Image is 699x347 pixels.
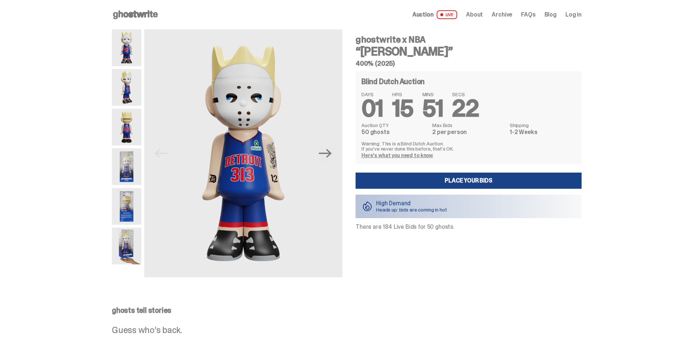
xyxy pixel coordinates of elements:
p: Heads up: bids are coming in hot [376,207,447,212]
span: MINS [422,92,444,97]
img: Copy%20of%20Eminem_NBA_400_6.png [112,109,141,145]
img: eminem%20scale.png [112,228,141,264]
span: 22 [452,93,479,124]
span: 15 [392,93,414,124]
a: Archive [492,12,512,18]
dd: 1-2 Weeks [510,129,576,135]
a: About [466,12,483,18]
img: Copy%20of%20Eminem_NBA_400_1.png [112,29,141,66]
a: FAQs [521,12,535,18]
span: SECS [452,92,479,97]
p: There are 184 Live Bids for 50 ghosts. [356,224,582,230]
a: Here's what you need to know [361,152,433,159]
a: Auction LIVE [412,10,457,19]
h4: ghostwrite x NBA [356,35,582,44]
span: Auction [412,12,434,18]
img: Copy%20of%20Eminem_NBA_400_1.png [144,29,342,277]
a: Blog [545,12,557,18]
span: HRS [392,92,414,97]
a: Place your Bids [356,173,582,189]
dt: Auction QTY [361,123,428,128]
button: Next [317,145,334,162]
span: 51 [422,93,444,124]
span: LIVE [437,10,458,19]
dd: 2 per person [432,129,505,135]
h3: “[PERSON_NAME]” [356,46,582,57]
h4: Blind Dutch Auction [361,78,425,85]
img: Eminem_NBA_400_12.png [112,148,141,185]
span: DAYS [361,92,383,97]
img: Copy%20of%20Eminem_NBA_400_3.png [112,69,141,106]
p: High Demand [376,200,447,206]
dt: Max Bids [432,123,505,128]
a: Log in [565,12,582,18]
dd: 50 ghosts [361,129,428,135]
h5: 400% (2025) [356,60,582,67]
p: Warning: This is a Blind Dutch Auction. If you’ve never done this before, that’s OK. [361,141,576,151]
dt: Shipping [510,123,576,128]
p: ghosts tell stories [112,307,582,314]
img: Eminem_NBA_400_13.png [112,188,141,225]
span: 01 [361,93,383,124]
